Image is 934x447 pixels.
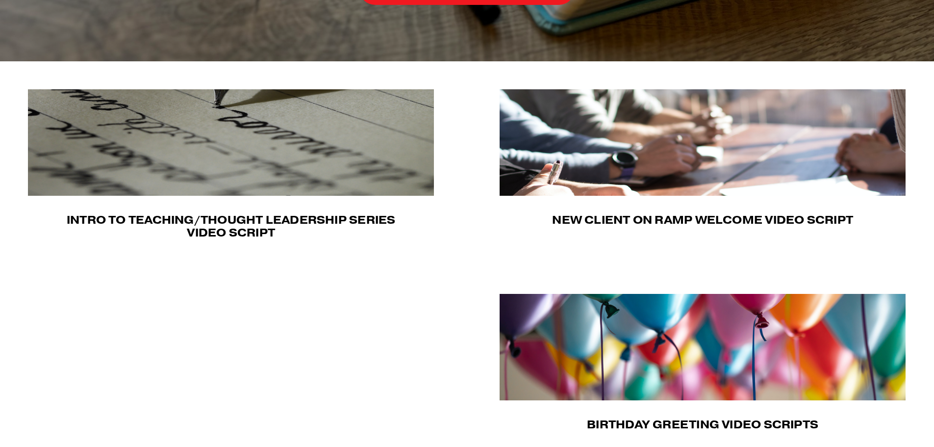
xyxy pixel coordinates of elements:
img: New Client On Ramp Welcome Video Hello! _________ here, and on behalf of everyone at ____________... [500,89,906,196]
img: Birthday Greeting Birthday Script #1: Good morning! I thought I would inform you that today is a ... [500,294,906,400]
h4: New Client on Ramp Welcome Video Script [500,213,906,226]
h4: Intro to Teaching/Thought Leadership Series Video Script [28,213,434,239]
h4: Birthday Greeting Video Scripts [500,418,906,431]
img: Intro To Teaching/Thought Leadership Series Hello, I’m (FA &nbsp;Name) from (Firm Name). As you k... [28,89,434,196]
